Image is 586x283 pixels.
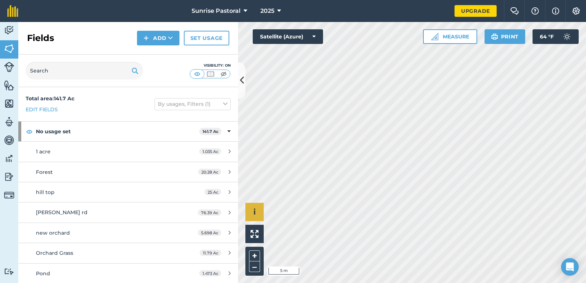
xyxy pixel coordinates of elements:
button: Measure [423,29,477,44]
span: Forest [36,169,53,175]
img: A question mark icon [531,7,539,15]
span: 1 acre [36,148,51,155]
span: 76.39 Ac [198,209,221,216]
a: new orchard5.698 Ac [18,223,238,243]
img: Four arrows, one pointing top left, one top right, one bottom right and the last bottom left [251,230,259,238]
strong: No usage set [36,122,199,141]
span: 64 ° F [540,29,554,44]
img: svg+xml;base64,PHN2ZyB4bWxucz0iaHR0cDovL3d3dy53My5vcmcvMjAwMC9zdmciIHdpZHRoPSI1NiIgaGVpZ2h0PSI2MC... [4,98,14,109]
img: svg+xml;base64,PD94bWwgdmVyc2lvbj0iMS4wIiBlbmNvZGluZz0idXRmLTgiPz4KPCEtLSBHZW5lcmF0b3I6IEFkb2JlIE... [4,25,14,36]
a: Edit fields [26,105,58,113]
h2: Fields [27,32,54,44]
strong: 141.7 Ac [203,129,219,134]
button: i [245,203,264,221]
div: No usage set141.7 Ac [18,122,238,141]
a: Upgrade [455,5,497,17]
img: svg+xml;base64,PD94bWwgdmVyc2lvbj0iMS4wIiBlbmNvZGluZz0idXRmLTgiPz4KPCEtLSBHZW5lcmF0b3I6IEFkb2JlIE... [4,171,14,182]
button: – [249,261,260,272]
span: 1.473 Ac [199,270,221,276]
span: Sunrise Pastoral [192,7,241,15]
img: svg+xml;base64,PHN2ZyB4bWxucz0iaHR0cDovL3d3dy53My5vcmcvMjAwMC9zdmciIHdpZHRoPSIxOCIgaGVpZ2h0PSIyNC... [26,127,33,136]
a: Orchard Grass11.79 Ac [18,243,238,263]
span: hill top [36,189,55,196]
img: Two speech bubbles overlapping with the left bubble in the forefront [510,7,519,15]
img: svg+xml;base64,PHN2ZyB4bWxucz0iaHR0cDovL3d3dy53My5vcmcvMjAwMC9zdmciIHdpZHRoPSIxNyIgaGVpZ2h0PSIxNy... [552,7,559,15]
img: Ruler icon [431,33,438,40]
img: svg+xml;base64,PD94bWwgdmVyc2lvbj0iMS4wIiBlbmNvZGluZz0idXRmLTgiPz4KPCEtLSBHZW5lcmF0b3I6IEFkb2JlIE... [4,62,14,72]
a: hill top25 Ac [18,182,238,202]
span: 1.035 Ac [199,148,221,154]
span: 25 Ac [204,189,221,195]
a: Forest20.28 Ac [18,162,238,182]
span: Orchard Grass [36,250,73,256]
img: svg+xml;base64,PHN2ZyB4bWxucz0iaHR0cDovL3d3dy53My5vcmcvMjAwMC9zdmciIHdpZHRoPSI1NiIgaGVpZ2h0PSI2MC... [4,80,14,91]
img: svg+xml;base64,PHN2ZyB4bWxucz0iaHR0cDovL3d3dy53My5vcmcvMjAwMC9zdmciIHdpZHRoPSI1NiIgaGVpZ2h0PSI2MC... [4,43,14,54]
a: Set usage [184,31,229,45]
button: Print [485,29,526,44]
img: svg+xml;base64,PHN2ZyB4bWxucz0iaHR0cDovL3d3dy53My5vcmcvMjAwMC9zdmciIHdpZHRoPSIxOSIgaGVpZ2h0PSIyNC... [491,32,498,41]
div: Visibility: On [190,63,231,68]
span: [PERSON_NAME] rd [36,209,88,216]
img: svg+xml;base64,PD94bWwgdmVyc2lvbj0iMS4wIiBlbmNvZGluZz0idXRmLTgiPz4KPCEtLSBHZW5lcmF0b3I6IEFkb2JlIE... [4,153,14,164]
img: svg+xml;base64,PD94bWwgdmVyc2lvbj0iMS4wIiBlbmNvZGluZz0idXRmLTgiPz4KPCEtLSBHZW5lcmF0b3I6IEFkb2JlIE... [4,190,14,200]
button: Satellite (Azure) [253,29,323,44]
div: Open Intercom Messenger [561,258,579,276]
img: svg+xml;base64,PHN2ZyB4bWxucz0iaHR0cDovL3d3dy53My5vcmcvMjAwMC9zdmciIHdpZHRoPSI1MCIgaGVpZ2h0PSI0MC... [219,70,228,78]
img: svg+xml;base64,PHN2ZyB4bWxucz0iaHR0cDovL3d3dy53My5vcmcvMjAwMC9zdmciIHdpZHRoPSI1MCIgaGVpZ2h0PSI0MC... [206,70,215,78]
strong: Total area : 141.7 Ac [26,95,74,102]
span: 2025 [260,7,274,15]
a: [PERSON_NAME] rd76.39 Ac [18,202,238,222]
button: By usages, Filters (1) [155,98,231,110]
img: svg+xml;base64,PHN2ZyB4bWxucz0iaHR0cDovL3d3dy53My5vcmcvMjAwMC9zdmciIHdpZHRoPSI1MCIgaGVpZ2h0PSI0MC... [193,70,202,78]
img: fieldmargin Logo [7,5,18,17]
img: svg+xml;base64,PHN2ZyB4bWxucz0iaHR0cDovL3d3dy53My5vcmcvMjAwMC9zdmciIHdpZHRoPSIxNCIgaGVpZ2h0PSIyNC... [144,34,149,42]
button: Add [137,31,179,45]
span: new orchard [36,230,70,236]
button: + [249,250,260,261]
img: svg+xml;base64,PD94bWwgdmVyc2lvbj0iMS4wIiBlbmNvZGluZz0idXRmLTgiPz4KPCEtLSBHZW5lcmF0b3I6IEFkb2JlIE... [560,29,574,44]
button: 64 °F [533,29,579,44]
span: i [253,207,256,216]
span: 5.698 Ac [198,230,221,236]
a: 1 acre1.035 Ac [18,142,238,161]
img: svg+xml;base64,PD94bWwgdmVyc2lvbj0iMS4wIiBlbmNvZGluZz0idXRmLTgiPz4KPCEtLSBHZW5lcmF0b3I6IEFkb2JlIE... [4,268,14,275]
span: 11.79 Ac [200,250,221,256]
span: 20.28 Ac [198,169,221,175]
input: Search [26,62,143,79]
img: svg+xml;base64,PD94bWwgdmVyc2lvbj0iMS4wIiBlbmNvZGluZz0idXRmLTgiPz4KPCEtLSBHZW5lcmF0b3I6IEFkb2JlIE... [4,116,14,127]
img: A cog icon [572,7,581,15]
span: Pond [36,270,50,277]
img: svg+xml;base64,PD94bWwgdmVyc2lvbj0iMS4wIiBlbmNvZGluZz0idXRmLTgiPz4KPCEtLSBHZW5lcmF0b3I6IEFkb2JlIE... [4,135,14,146]
img: svg+xml;base64,PHN2ZyB4bWxucz0iaHR0cDovL3d3dy53My5vcmcvMjAwMC9zdmciIHdpZHRoPSIxOSIgaGVpZ2h0PSIyNC... [131,66,138,75]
